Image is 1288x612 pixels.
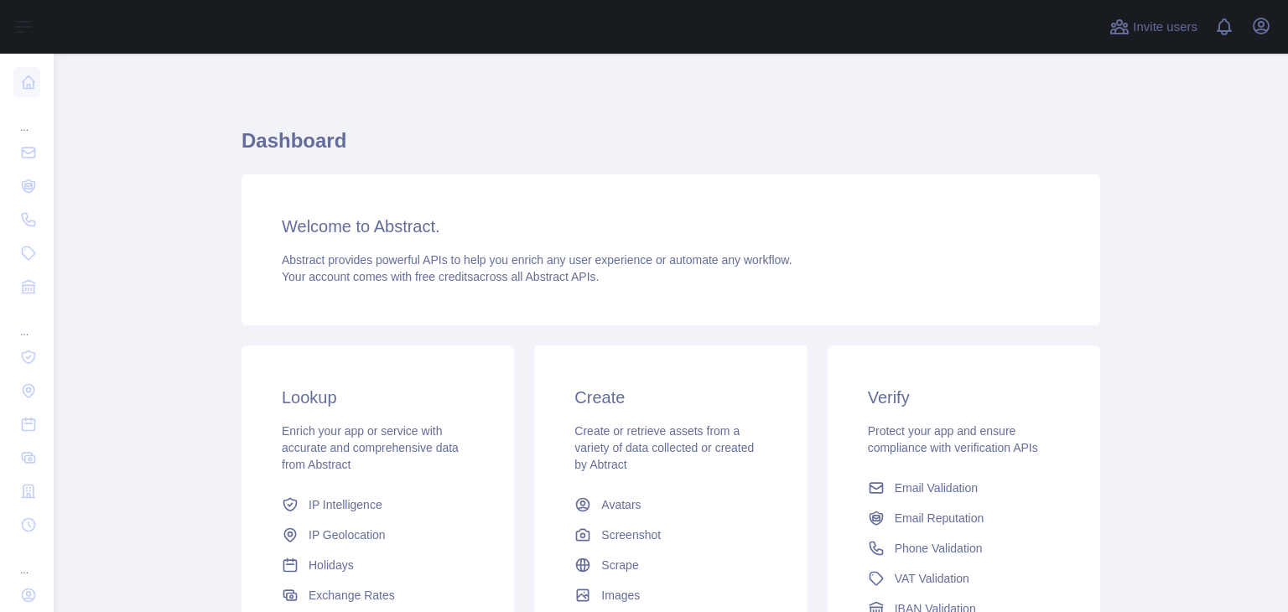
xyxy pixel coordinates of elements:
span: Screenshot [601,526,661,543]
div: ... [13,305,40,339]
h3: Lookup [282,386,474,409]
span: IP Intelligence [309,496,382,513]
span: Create or retrieve assets from a variety of data collected or created by Abtract [574,424,754,471]
span: Email Reputation [895,510,984,526]
span: Exchange Rates [309,587,395,604]
span: Email Validation [895,480,978,496]
a: VAT Validation [861,563,1067,594]
div: ... [13,543,40,577]
span: Your account comes with across all Abstract APIs. [282,270,599,283]
span: VAT Validation [895,570,969,587]
h3: Verify [868,386,1060,409]
span: Images [601,587,640,604]
a: Email Reputation [861,503,1067,533]
span: Abstract provides powerful APIs to help you enrich any user experience or automate any workflow. [282,253,792,267]
button: Invite users [1106,13,1201,40]
h3: Create [574,386,766,409]
a: Holidays [275,550,480,580]
div: ... [13,101,40,134]
span: Invite users [1133,18,1197,37]
a: Images [568,580,773,610]
span: Holidays [309,557,354,573]
span: IP Geolocation [309,526,386,543]
a: Avatars [568,490,773,520]
a: IP Intelligence [275,490,480,520]
a: Scrape [568,550,773,580]
a: Email Validation [861,473,1067,503]
span: Scrape [601,557,638,573]
span: Protect your app and ensure compliance with verification APIs [868,424,1038,454]
a: Exchange Rates [275,580,480,610]
span: free credits [415,270,473,283]
span: Enrich your app or service with accurate and comprehensive data from Abstract [282,424,459,471]
a: IP Geolocation [275,520,480,550]
h3: Welcome to Abstract. [282,215,1060,238]
h1: Dashboard [241,127,1100,168]
span: Avatars [601,496,641,513]
a: Phone Validation [861,533,1067,563]
span: Phone Validation [895,540,983,557]
a: Screenshot [568,520,773,550]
